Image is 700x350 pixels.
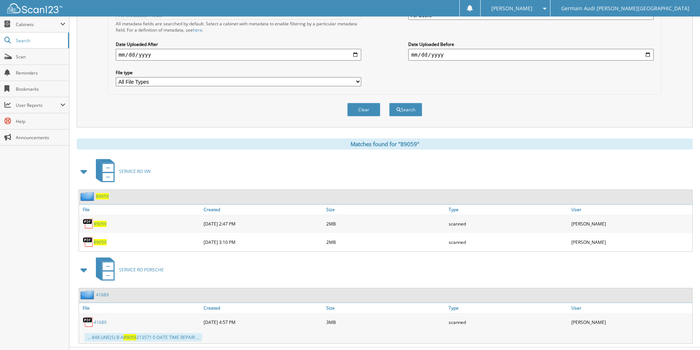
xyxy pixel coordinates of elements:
[202,303,324,313] a: Created
[116,41,361,47] label: Date Uploaded After
[347,103,380,116] button: Clear
[408,41,654,47] label: Date Uploaded Before
[119,168,151,174] span: SERVICE RO VW
[79,205,202,214] a: File
[561,6,689,11] span: Germain Audi [PERSON_NAME][GEOGRAPHIC_DATA]
[447,235,570,249] div: scanned
[570,216,692,231] div: [PERSON_NAME]
[96,193,109,199] a: 89059
[116,69,361,76] label: File type
[570,205,692,214] a: User
[16,70,65,76] span: Reminders
[324,315,447,329] div: 3MB
[79,303,202,313] a: File
[202,205,324,214] a: Created
[491,6,532,11] span: [PERSON_NAME]
[389,103,422,116] button: Search
[94,319,107,325] a: 41689
[447,216,570,231] div: scanned
[16,86,65,92] span: Bookmarks
[85,333,202,342] div: ... 848 LINE(S) B A 213571 0 DATE TIME REPAIR ...
[408,49,654,61] input: end
[16,118,65,125] span: Help
[116,49,361,61] input: start
[202,315,324,329] div: [DATE] 4:57 PM
[202,235,324,249] div: [DATE] 3:10 PM
[94,221,107,227] a: 89059
[570,235,692,249] div: [PERSON_NAME]
[16,102,60,108] span: User Reports
[16,37,64,44] span: Search
[91,255,164,284] a: SERVICE RO PORSCHE
[80,290,96,299] img: folder2.png
[447,315,570,329] div: scanned
[91,157,151,186] a: SERVICE RO VW
[119,267,164,273] span: SERVICE RO PORSCHE
[447,205,570,214] a: Type
[94,239,107,245] a: 89059
[324,235,447,249] div: 2MB
[202,216,324,231] div: [DATE] 2:47 PM
[7,3,62,13] img: scan123-logo-white.svg
[16,134,65,141] span: Announcements
[570,303,692,313] a: User
[324,216,447,231] div: 2MB
[123,334,136,340] span: 89059
[16,54,65,60] span: Scan
[83,237,94,248] img: PDF.png
[663,315,700,350] iframe: Chat Widget
[96,292,109,298] a: 41689
[324,303,447,313] a: Size
[116,21,361,33] div: All metadata fields are searched by default. Select a cabinet with metadata to enable filtering b...
[83,317,94,328] img: PDF.png
[83,218,94,229] img: PDF.png
[570,315,692,329] div: [PERSON_NAME]
[80,192,96,201] img: folder2.png
[447,303,570,313] a: Type
[324,205,447,214] a: Size
[16,21,60,28] span: Cabinets
[193,27,202,33] a: here
[77,138,693,149] div: Matches found for "89059"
